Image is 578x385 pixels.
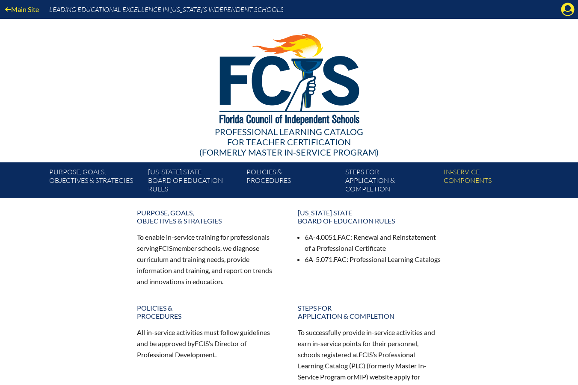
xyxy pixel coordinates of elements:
li: 6A-4.0051, : Renewal and Reinstatement of a Professional Certificate [305,232,442,254]
div: Professional Learning Catalog (formerly Master In-service Program) [43,126,536,157]
svg: Manage account [561,3,575,16]
a: [US_STATE] StateBoard of Education rules [145,166,243,198]
p: To enable in-service training for professionals serving member schools, we diagnose curriculum an... [137,232,281,287]
span: PLC [351,361,363,370]
a: Policies &Procedures [132,300,286,323]
span: MIP [353,373,366,381]
span: for Teacher Certification [227,137,351,147]
span: FCIS [195,339,209,347]
img: FCISlogo221.eps [201,19,377,135]
a: Steps forapplication & completion [342,166,440,198]
li: 6A-5.071, : Professional Learning Catalogs [305,254,442,265]
a: Policies &Procedures [243,166,341,198]
span: FCIS [158,244,172,252]
a: Main Site [2,3,42,15]
a: In-servicecomponents [440,166,539,198]
p: All in-service activities must follow guidelines and be approved by ’s Director of Professional D... [137,327,281,360]
a: Purpose, goals,objectives & strategies [132,205,286,228]
span: FCIS [359,350,373,359]
a: Purpose, goals,objectives & strategies [46,166,144,198]
span: FAC [334,255,347,263]
a: [US_STATE] StateBoard of Education rules [293,205,447,228]
span: FAC [338,233,350,241]
a: Steps forapplication & completion [293,300,447,323]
